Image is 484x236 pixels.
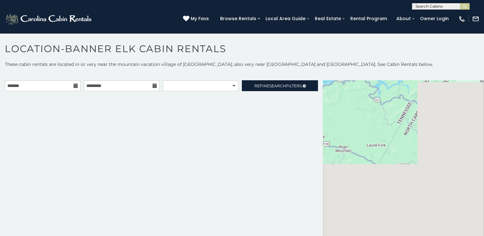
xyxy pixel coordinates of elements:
[254,83,302,88] span: Refine Filters
[242,80,318,91] a: RefineSearchFilters
[417,14,452,24] a: Owner Login
[347,14,390,24] a: Rental Program
[5,12,93,25] img: White-1-2.png
[458,15,465,22] img: phone-regular-white.png
[312,14,344,24] a: Real Estate
[217,14,259,24] a: Browse Rentals
[472,15,479,22] img: mail-regular-white.png
[269,83,286,88] span: Search
[262,14,309,24] a: Local Area Guide
[191,15,209,22] span: My Favs
[183,15,210,22] a: My Favs
[393,14,414,24] a: About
